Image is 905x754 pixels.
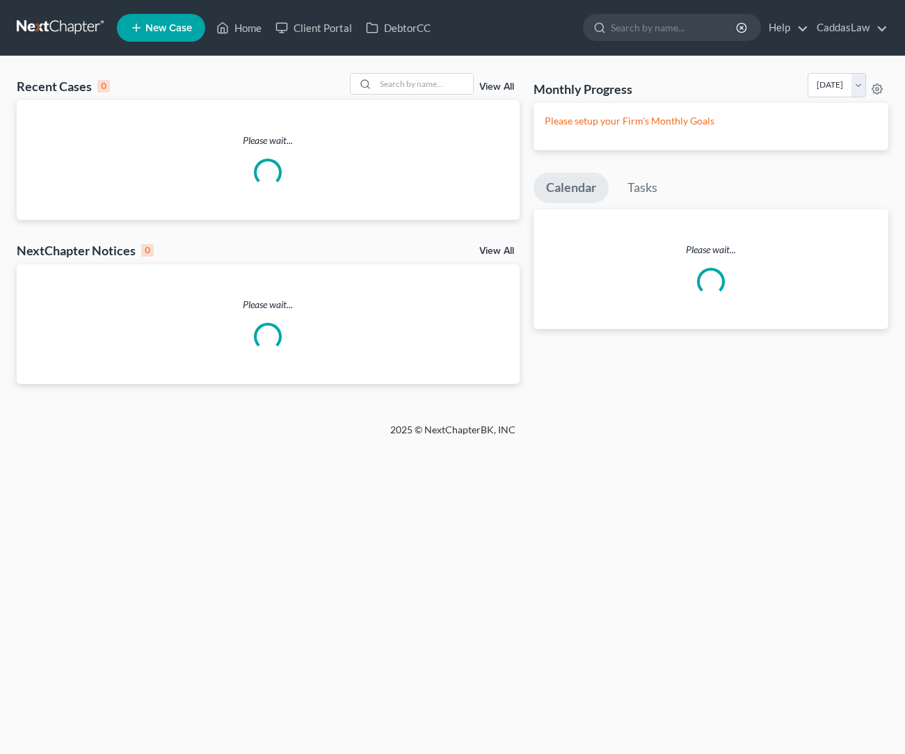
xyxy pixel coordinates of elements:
a: Tasks [615,173,670,203]
a: CaddasLaw [810,15,888,40]
a: View All [479,82,514,92]
h3: Monthly Progress [534,81,632,97]
p: Please wait... [17,298,520,312]
a: Calendar [534,173,609,203]
div: NextChapter Notices [17,242,154,259]
p: Please wait... [534,243,888,257]
div: Recent Cases [17,78,110,95]
div: 2025 © NextChapterBK, INC [56,423,849,448]
input: Search by name... [376,74,473,94]
a: Client Portal [269,15,359,40]
a: DebtorCC [359,15,438,40]
a: Home [209,15,269,40]
p: Please setup your Firm's Monthly Goals [545,114,877,128]
div: 0 [97,80,110,93]
p: Please wait... [17,134,520,147]
a: View All [479,246,514,256]
a: Help [762,15,808,40]
span: New Case [145,23,192,33]
div: 0 [141,244,154,257]
input: Search by name... [611,15,738,40]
